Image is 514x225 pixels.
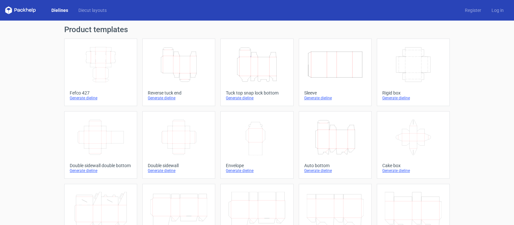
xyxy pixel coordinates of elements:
div: Reverse tuck end [148,90,210,95]
div: Generate dieline [70,95,132,101]
a: Dielines [46,7,73,14]
div: Sleeve [304,90,366,95]
a: Auto bottomGenerate dieline [299,111,372,179]
div: Fefco 427 [70,90,132,95]
div: Generate dieline [148,95,210,101]
div: Rigid box [382,90,444,95]
a: Fefco 427Generate dieline [64,39,137,106]
h1: Product templates [64,26,450,33]
div: Generate dieline [382,95,444,101]
a: Double sidewallGenerate dieline [142,111,215,179]
div: Double sidewall [148,163,210,168]
div: Generate dieline [304,95,366,101]
div: Auto bottom [304,163,366,168]
div: Cake box [382,163,444,168]
a: Reverse tuck endGenerate dieline [142,39,215,106]
div: Double sidewall double bottom [70,163,132,168]
a: Rigid boxGenerate dieline [377,39,450,106]
div: Generate dieline [304,168,366,173]
div: Generate dieline [226,95,288,101]
a: SleeveGenerate dieline [299,39,372,106]
div: Envelope [226,163,288,168]
a: Tuck top snap lock bottomGenerate dieline [220,39,293,106]
div: Generate dieline [148,168,210,173]
div: Generate dieline [382,168,444,173]
a: Log in [486,7,509,14]
a: EnvelopeGenerate dieline [220,111,293,179]
a: Cake boxGenerate dieline [377,111,450,179]
div: Generate dieline [226,168,288,173]
a: Diecut layouts [73,7,112,14]
a: Double sidewall double bottomGenerate dieline [64,111,137,179]
div: Tuck top snap lock bottom [226,90,288,95]
div: Generate dieline [70,168,132,173]
a: Register [460,7,486,14]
